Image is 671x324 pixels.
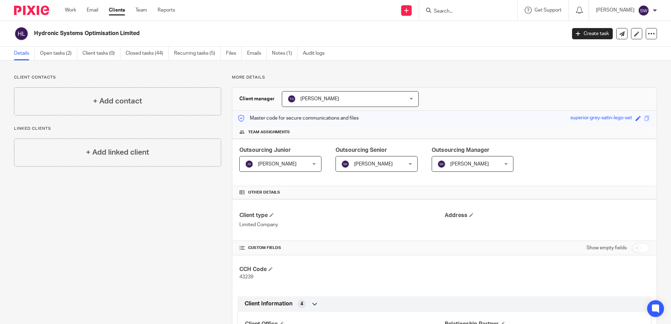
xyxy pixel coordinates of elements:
[239,221,444,228] p: Limited Company
[232,75,657,80] p: More details
[87,7,98,14] a: Email
[158,7,175,14] a: Reports
[14,6,49,15] img: Pixie
[245,160,253,168] img: svg%3E
[226,47,242,60] a: Files
[239,147,291,153] span: Outsourcing Junior
[437,160,446,168] img: svg%3E
[354,162,393,167] span: [PERSON_NAME]
[14,47,35,60] a: Details
[450,162,489,167] span: [PERSON_NAME]
[248,129,290,135] span: Team assignments
[245,300,292,308] span: Client Information
[341,160,350,168] img: svg%3E
[40,47,77,60] a: Open tasks (2)
[433,8,496,15] input: Search
[34,30,456,37] h2: Hydronic Systems Optimisation Limited
[247,47,267,60] a: Emails
[65,7,76,14] a: Work
[272,47,298,60] a: Notes (1)
[300,301,303,308] span: 4
[287,95,296,103] img: svg%3E
[572,28,613,39] a: Create task
[248,190,280,195] span: Other details
[586,244,627,251] label: Show empty fields
[303,47,330,60] a: Audit logs
[300,96,339,101] span: [PERSON_NAME]
[445,212,650,219] h4: Address
[14,75,221,80] p: Client contacts
[14,26,29,41] img: svg%3E
[93,96,142,107] h4: + Add contact
[239,266,444,273] h4: CCH Code
[82,47,120,60] a: Client tasks (0)
[239,275,253,279] span: 43239
[258,162,297,167] span: [PERSON_NAME]
[126,47,169,60] a: Closed tasks (44)
[335,147,387,153] span: Outsourcing Senior
[638,5,649,16] img: svg%3E
[239,212,444,219] h4: Client type
[174,47,221,60] a: Recurring tasks (5)
[534,8,562,13] span: Get Support
[570,114,632,122] div: superior-grey-satin-lego-set
[239,95,275,102] h3: Client manager
[14,126,221,131] p: Linked clients
[238,115,359,122] p: Master code for secure communications and files
[86,147,149,158] h4: + Add linked client
[239,245,444,251] h4: CUSTOM FIELDS
[596,7,635,14] p: [PERSON_NAME]
[109,7,125,14] a: Clients
[432,147,490,153] span: Outsourcing Manager
[135,7,147,14] a: Team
